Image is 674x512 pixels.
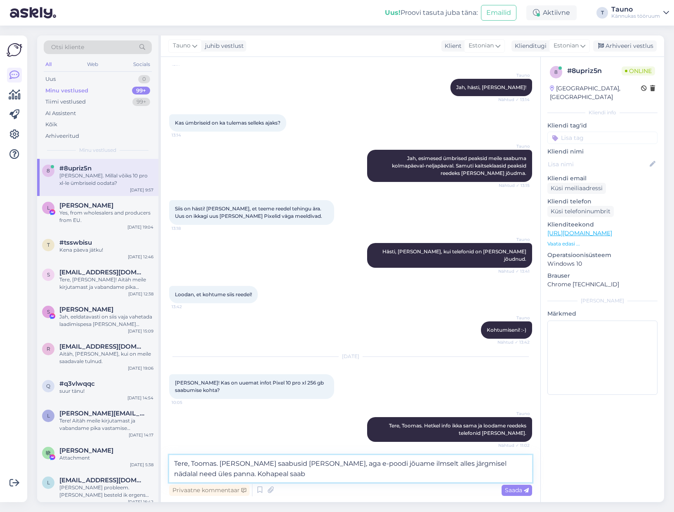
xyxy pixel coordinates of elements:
[45,98,86,106] div: Tiimi vestlused
[505,486,529,494] span: Saada
[7,42,22,58] img: Askly Logo
[47,271,50,278] span: s
[175,205,323,219] span: Siis on hästi! [PERSON_NAME], et teeme reedel tehingu ära. Uus on ikkagi uus [PERSON_NAME] Pixeli...
[498,268,530,274] span: Nähtud ✓ 13:41
[59,484,153,499] div: [PERSON_NAME] probleem. [PERSON_NAME] besteld ik ergens anders, als dat beter is. Het moet ook ni...
[169,485,250,496] div: Privaatne kommentaar
[547,121,658,130] p: Kliendi tag'id
[547,174,658,183] p: Kliendi email
[385,9,401,17] b: Uus!
[499,411,530,417] span: Tauno
[59,239,92,246] span: #tsswbisu
[498,442,530,448] span: Nähtud ✓ 11:02
[129,432,153,438] div: [DATE] 14:17
[130,187,153,193] div: [DATE] 9:57
[59,477,145,484] span: le.verkamman@solcon.nl
[547,260,658,268] p: Windows 10
[548,160,648,169] input: Lisa nimi
[456,84,526,90] span: Jah, hästi, [PERSON_NAME]!
[59,387,153,395] div: suur tänu!
[47,205,50,211] span: L
[85,59,100,70] div: Web
[59,269,145,276] span: sandersepp90@gmail.com
[499,315,530,321] span: Tauno
[45,87,88,95] div: Minu vestlused
[497,339,530,345] span: Nähtud ✓ 13:42
[547,240,658,248] p: Vaata edasi ...
[128,254,153,260] div: [DATE] 12:46
[499,143,530,149] span: Tauno
[547,109,658,116] div: Kliendi info
[173,41,191,50] span: Tauno
[59,313,153,328] div: Jah, eeldatavasti on siis vaja vahetada laadimispesa [PERSON_NAME] maksumus 99€.
[47,309,50,315] span: S
[175,380,325,393] span: [PERSON_NAME]! Kas on uuemat infot Pixel 10 pro xl 256 gb saabumise kohta?
[392,155,528,176] span: Jah, esimesed ümbrised peaksid meile saabuma kolmapäeval-neljapäeval. Samuti kaitseklaasid peaksi...
[611,13,660,19] div: Kännukas tööruum
[47,413,50,419] span: l
[46,450,51,456] span: 晓
[127,395,153,401] div: [DATE] 14:54
[51,43,84,52] span: Otsi kliente
[526,5,577,20] div: Aktiivne
[59,209,153,224] div: Yes, from wholesalers and producers from EU.
[47,168,50,174] span: 8
[132,98,150,106] div: 99+
[611,6,660,13] div: Tauno
[547,229,612,237] a: [URL][DOMAIN_NAME]
[547,251,658,260] p: Operatsioonisüsteem
[128,291,153,297] div: [DATE] 12:38
[59,172,153,187] div: [PERSON_NAME]. Millal võiks 10 pro xl-le ümbriseid oodata?
[132,87,150,95] div: 99+
[59,417,153,432] div: Tere! Aitäh meile kirjutamast ja vabandame pika vastamise [PERSON_NAME]. Jah, see toode on meil p...
[596,7,608,19] div: T
[547,280,658,289] p: Chrome [TECHNICAL_ID]
[45,132,79,140] div: Arhiveeritud
[547,309,658,318] p: Märkmed
[59,202,113,209] span: Lynn Wandkey
[593,40,657,52] div: Arhiveeri vestlus
[511,42,547,50] div: Klienditugi
[59,165,92,172] span: #8upriz5n
[45,109,76,118] div: AI Assistent
[547,297,658,304] div: [PERSON_NAME]
[47,242,50,248] span: t
[202,42,244,50] div: juhib vestlust
[59,343,145,350] span: reimu.saaremaa@gmail.com
[59,246,153,254] div: Kena päeva jätku!
[45,75,56,83] div: Uus
[44,59,53,70] div: All
[567,66,622,76] div: # 8upriz5n
[128,328,153,334] div: [DATE] 15:09
[59,350,153,365] div: Aitäh, [PERSON_NAME], kui on meile saadavale tulnud.
[550,84,641,101] div: [GEOGRAPHIC_DATA], [GEOGRAPHIC_DATA]
[59,410,145,417] span: lauri.kummel@gmail.com
[622,66,655,76] span: Online
[127,224,153,230] div: [DATE] 19:04
[441,42,462,50] div: Klient
[138,75,150,83] div: 0
[385,8,478,18] div: Proovi tasuta juba täna:
[169,353,532,360] div: [DATE]
[547,197,658,206] p: Kliendi telefon
[172,132,203,138] span: 13:14
[172,225,203,231] span: 13:18
[554,69,558,75] span: 8
[59,380,95,387] span: #q3vlwqqc
[169,455,532,482] textarea: Tere, Toomas. [PERSON_NAME] saabusid [PERSON_NAME], aga e-poodi jõuame ilmselt alles järgmisel nä...
[128,499,153,505] div: [DATE] 16:42
[45,120,57,129] div: Kõik
[498,97,530,103] span: Nähtud ✓ 13:14
[611,6,669,19] a: TaunoKännukas tööruum
[79,146,116,154] span: Minu vestlused
[547,147,658,156] p: Kliendi nimi
[499,236,530,243] span: Tauno
[389,422,528,436] span: Tere, Toomas. Hetkel info ikka sama ja loodame reedeks telefonid [PERSON_NAME].
[47,346,50,352] span: r
[130,462,153,468] div: [DATE] 5:38
[128,365,153,371] div: [DATE] 19:06
[547,183,606,194] div: Küsi meiliaadressi
[59,454,153,462] div: Attachment
[172,304,203,310] span: 13:42
[499,182,530,189] span: Nähtud ✓ 13:15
